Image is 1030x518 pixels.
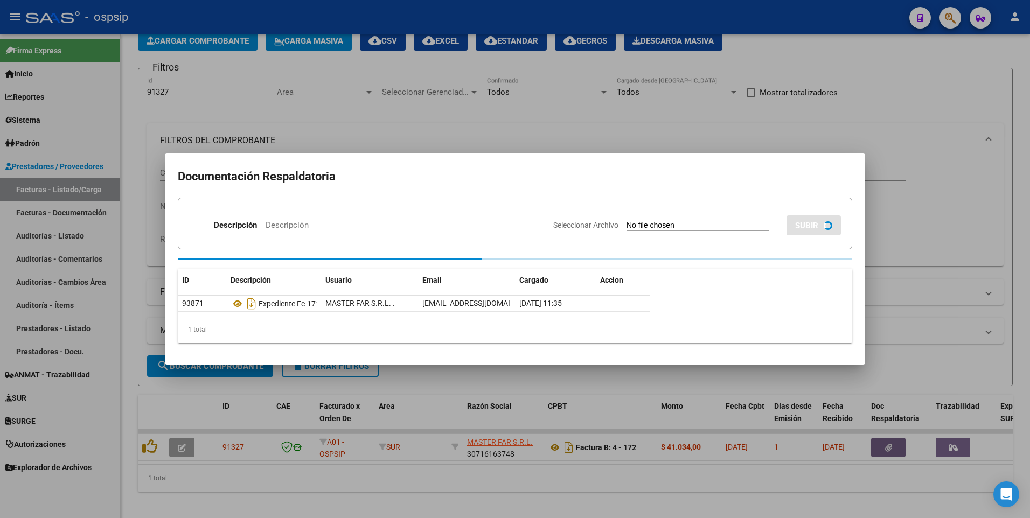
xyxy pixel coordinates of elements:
[214,219,257,232] p: Descripción
[515,269,596,292] datatable-header-cell: Cargado
[231,276,271,284] span: Descripción
[182,299,204,307] span: 93871
[519,299,562,307] span: [DATE] 11:35
[993,481,1019,507] div: Open Intercom Messenger
[226,269,321,292] datatable-header-cell: Descripción
[418,269,515,292] datatable-header-cell: Email
[553,221,618,229] span: Seleccionar Archivo
[245,295,259,312] i: Descargar documento
[519,276,548,284] span: Cargado
[182,276,189,284] span: ID
[325,276,352,284] span: Usuario
[178,166,852,187] h2: Documentación Respaldatoria
[178,269,226,292] datatable-header-cell: ID
[600,276,623,284] span: Accion
[325,299,395,307] span: MASTER FAR S.R.L. .
[321,269,418,292] datatable-header-cell: Usuario
[795,221,818,230] span: SUBIR
[422,299,542,307] span: [EMAIL_ADDRESS][DOMAIN_NAME]
[178,316,852,343] div: 1 total
[596,269,650,292] datatable-header-cell: Accion
[422,276,442,284] span: Email
[231,295,317,312] div: Expediente Fc-171-seguridad
[787,215,841,235] button: SUBIR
